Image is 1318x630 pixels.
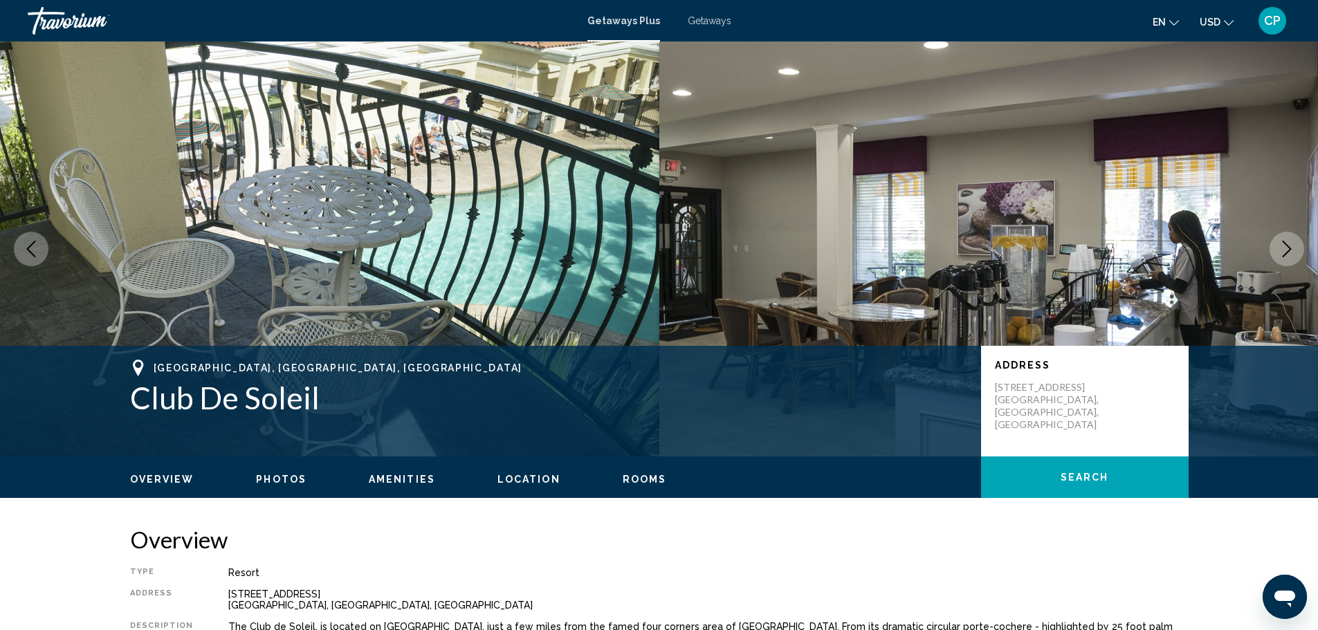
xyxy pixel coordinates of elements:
p: Address [995,360,1175,371]
button: User Menu [1254,6,1290,35]
div: Type [130,567,194,578]
button: Photos [256,473,306,485]
a: Getaways Plus [587,15,660,26]
span: CP [1264,14,1281,28]
p: [STREET_ADDRESS] [GEOGRAPHIC_DATA], [GEOGRAPHIC_DATA], [GEOGRAPHIC_DATA] [995,381,1106,431]
button: Change currency [1200,12,1234,32]
span: [GEOGRAPHIC_DATA], [GEOGRAPHIC_DATA], [GEOGRAPHIC_DATA] [154,362,522,373]
button: Previous image [14,232,48,266]
iframe: Button to launch messaging window [1263,575,1307,619]
span: Overview [130,474,194,485]
span: en [1153,17,1166,28]
span: Location [497,474,560,485]
button: Next image [1270,232,1304,266]
span: Search [1061,472,1109,483]
span: Photos [256,474,306,485]
h1: Club De Soleil [130,380,967,416]
a: Getaways [688,15,731,26]
button: Rooms [623,473,667,485]
span: USD [1200,17,1220,28]
a: Travorium [28,7,574,35]
span: Amenities [369,474,435,485]
div: Resort [228,567,1189,578]
button: Location [497,473,560,485]
div: [STREET_ADDRESS] [GEOGRAPHIC_DATA], [GEOGRAPHIC_DATA], [GEOGRAPHIC_DATA] [228,589,1189,611]
button: Overview [130,473,194,485]
h2: Overview [130,526,1189,553]
button: Search [981,456,1189,498]
div: Address [130,589,194,611]
span: Rooms [623,474,667,485]
button: Amenities [369,473,435,485]
button: Change language [1153,12,1179,32]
